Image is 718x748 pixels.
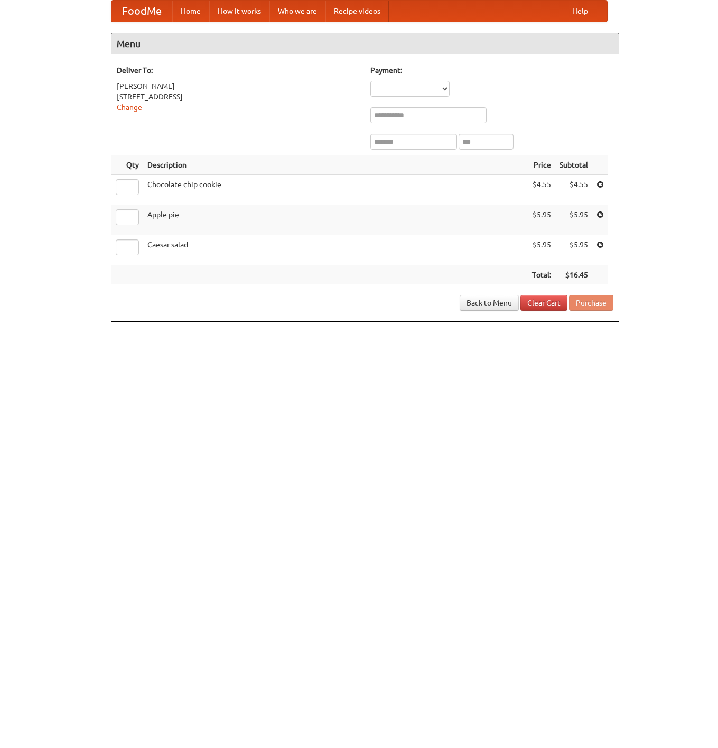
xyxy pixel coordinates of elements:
[555,265,592,285] th: $16.45
[117,65,360,76] h5: Deliver To:
[528,265,555,285] th: Total:
[325,1,389,22] a: Recipe videos
[143,235,528,265] td: Caesar salad
[555,235,592,265] td: $5.95
[564,1,596,22] a: Help
[111,33,619,54] h4: Menu
[555,155,592,175] th: Subtotal
[528,205,555,235] td: $5.95
[143,155,528,175] th: Description
[569,295,613,311] button: Purchase
[117,81,360,91] div: [PERSON_NAME]
[143,175,528,205] td: Chocolate chip cookie
[117,103,142,112] a: Change
[460,295,519,311] a: Back to Menu
[555,175,592,205] td: $4.55
[528,235,555,265] td: $5.95
[209,1,269,22] a: How it works
[555,205,592,235] td: $5.95
[172,1,209,22] a: Home
[269,1,325,22] a: Who we are
[520,295,567,311] a: Clear Cart
[528,155,555,175] th: Price
[111,155,143,175] th: Qty
[117,91,360,102] div: [STREET_ADDRESS]
[370,65,613,76] h5: Payment:
[111,1,172,22] a: FoodMe
[528,175,555,205] td: $4.55
[143,205,528,235] td: Apple pie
